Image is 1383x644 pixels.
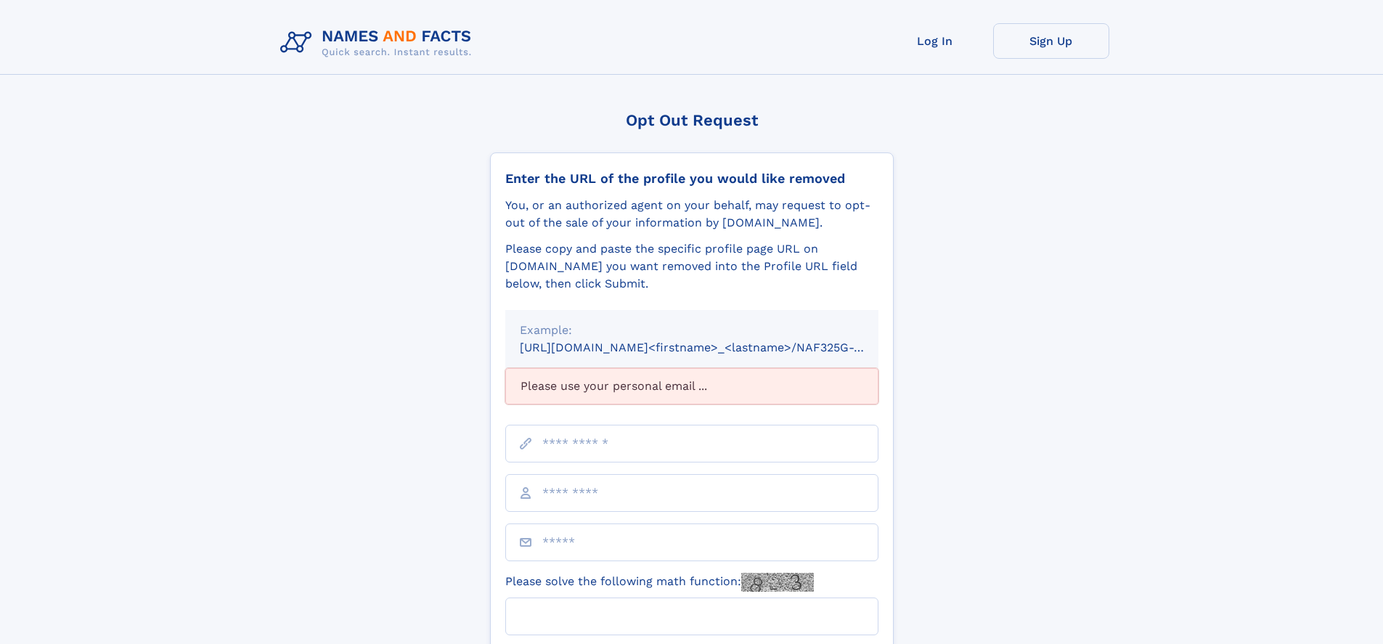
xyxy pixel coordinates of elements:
label: Please solve the following math function: [505,573,814,592]
div: Opt Out Request [490,111,894,129]
a: Sign Up [993,23,1109,59]
img: Logo Names and Facts [274,23,484,62]
div: Please use your personal email ... [505,368,878,404]
div: Example: [520,322,864,339]
div: Enter the URL of the profile you would like removed [505,171,878,187]
a: Log In [877,23,993,59]
div: You, or an authorized agent on your behalf, may request to opt-out of the sale of your informatio... [505,197,878,232]
small: [URL][DOMAIN_NAME]<firstname>_<lastname>/NAF325G-xxxxxxxx [520,341,906,354]
div: Please copy and paste the specific profile page URL on [DOMAIN_NAME] you want removed into the Pr... [505,240,878,293]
